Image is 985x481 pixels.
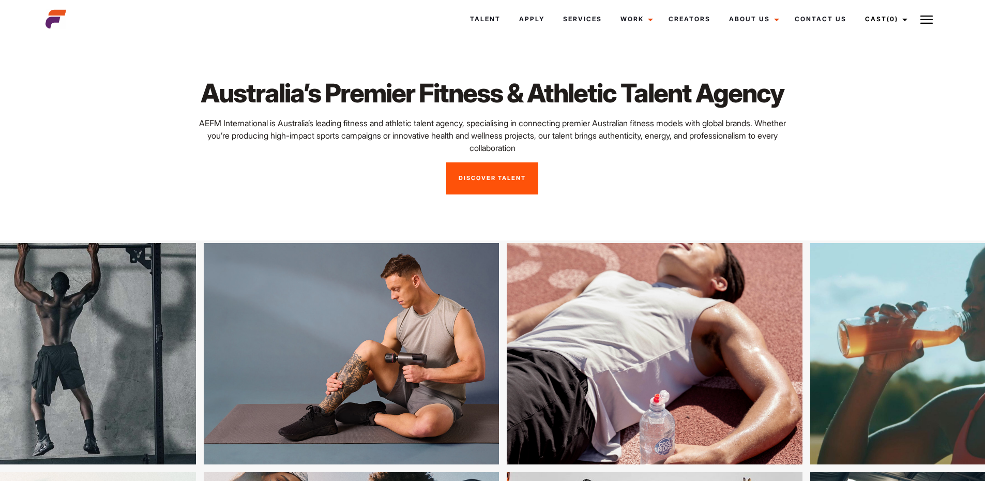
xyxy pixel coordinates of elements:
[510,5,554,33] a: Apply
[785,5,856,33] a: Contact Us
[554,5,611,33] a: Services
[856,5,914,33] a: Cast(0)
[446,162,538,194] a: Discover Talent
[920,13,933,26] img: Burger icon
[196,78,788,109] h1: Australia’s Premier Fitness & Athletic Talent Agency
[720,5,785,33] a: About Us
[887,15,898,23] span: (0)
[461,5,510,33] a: Talent
[46,9,66,29] img: cropped-aefm-brand-fav-22-square.png
[457,243,753,465] img: 3
[659,5,720,33] a: Creators
[196,117,788,154] p: AEFM International is Australia’s leading fitness and athletic talent agency, specialising in con...
[611,5,659,33] a: Work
